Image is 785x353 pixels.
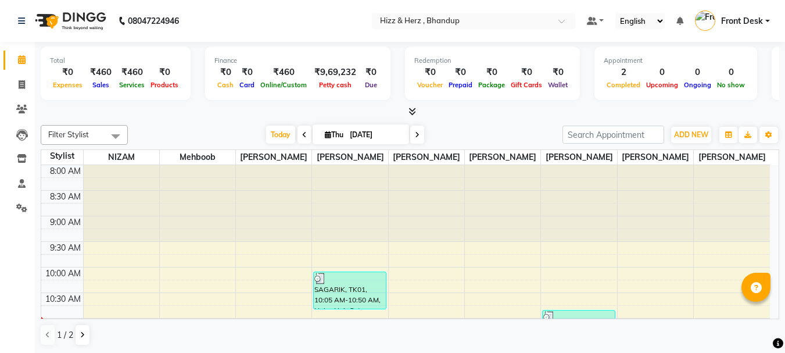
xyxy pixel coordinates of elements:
[562,126,664,144] input: Search Appointment
[266,126,295,144] span: Today
[48,191,83,203] div: 8:30 AM
[545,81,571,89] span: Wallet
[475,66,508,79] div: ₹0
[214,66,236,79] div: ₹0
[310,66,361,79] div: ₹9,69,232
[43,319,83,331] div: 11:00 AM
[128,5,179,37] b: 08047224946
[50,56,181,66] div: Total
[508,66,545,79] div: ₹0
[681,81,714,89] span: Ongoing
[257,66,310,79] div: ₹460
[322,130,346,139] span: Thu
[695,10,715,31] img: Front Desk
[214,56,381,66] div: Finance
[148,66,181,79] div: ₹0
[414,56,571,66] div: Redemption
[414,66,446,79] div: ₹0
[736,306,773,341] iframe: chat widget
[543,311,614,322] div: HIZZ AND HERZ THE FAMILY SALON, TK02, 10:50 AM-11:05 AM, Hair - [PERSON_NAME] Trimming ([DEMOGRAP...
[714,66,748,79] div: 0
[236,150,311,165] span: [PERSON_NAME]
[48,130,89,139] span: Filter Stylist
[48,165,83,177] div: 8:00 AM
[316,81,354,89] span: Petty cash
[89,81,112,89] span: Sales
[48,242,83,254] div: 9:30 AM
[116,81,148,89] span: Services
[48,216,83,229] div: 9:00 AM
[314,272,385,309] div: SAGARIK, TK01, 10:05 AM-10:50 AM, Hair - Hair Cut ([DEMOGRAPHIC_DATA]),Hair - [PERSON_NAME] Trimm...
[389,150,464,165] span: [PERSON_NAME]
[414,81,446,89] span: Voucher
[643,66,681,79] div: 0
[43,293,83,305] div: 10:30 AM
[43,268,83,280] div: 10:00 AM
[361,66,381,79] div: ₹0
[85,66,116,79] div: ₹460
[671,127,711,143] button: ADD NEW
[475,81,508,89] span: Package
[148,81,181,89] span: Products
[57,329,73,341] span: 1 / 2
[116,66,148,79] div: ₹460
[643,81,681,89] span: Upcoming
[346,126,404,144] input: 2025-09-04
[541,150,616,165] span: [PERSON_NAME]
[604,81,643,89] span: Completed
[618,150,693,165] span: [PERSON_NAME]
[714,81,748,89] span: No show
[214,81,236,89] span: Cash
[236,66,257,79] div: ₹0
[50,66,85,79] div: ₹0
[30,5,109,37] img: logo
[362,81,380,89] span: Due
[446,66,475,79] div: ₹0
[465,150,540,165] span: [PERSON_NAME]
[257,81,310,89] span: Online/Custom
[545,66,571,79] div: ₹0
[694,150,770,165] span: [PERSON_NAME]
[41,150,83,162] div: Stylist
[160,150,235,165] span: Mehboob
[508,81,545,89] span: Gift Cards
[721,15,763,27] span: Front Desk
[604,56,748,66] div: Appointment
[84,150,159,165] span: NIZAM
[681,66,714,79] div: 0
[312,150,388,165] span: [PERSON_NAME]
[50,81,85,89] span: Expenses
[604,66,643,79] div: 2
[446,81,475,89] span: Prepaid
[674,130,708,139] span: ADD NEW
[236,81,257,89] span: Card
